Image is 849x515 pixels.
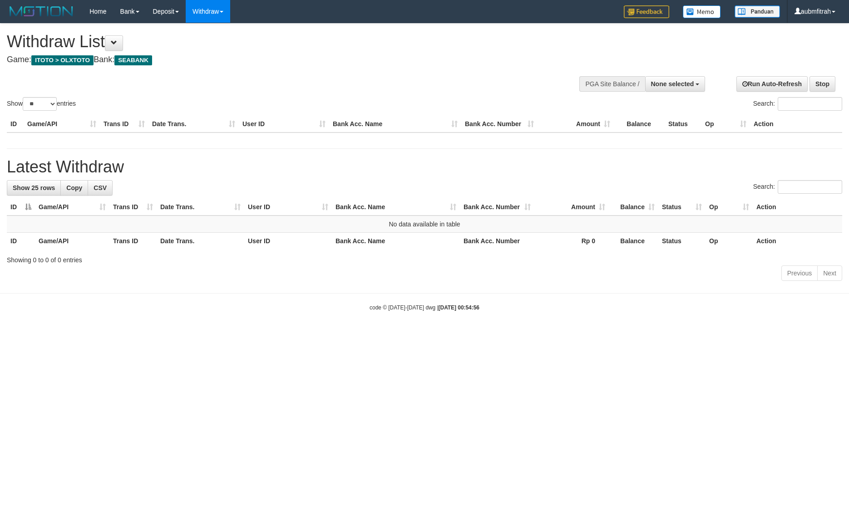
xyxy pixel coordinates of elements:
[244,199,332,216] th: User ID: activate to sort column ascending
[460,199,534,216] th: Bank Acc. Number: activate to sort column ascending
[534,199,609,216] th: Amount: activate to sort column ascending
[683,5,721,18] img: Button%20Memo.svg
[624,5,669,18] img: Feedback.jpg
[651,80,694,88] span: None selected
[701,116,750,132] th: Op
[148,116,239,132] th: Date Trans.
[736,76,808,92] a: Run Auto-Refresh
[332,199,460,216] th: Bank Acc. Name: activate to sort column ascending
[7,233,35,250] th: ID
[7,158,842,176] h1: Latest Withdraw
[753,180,842,194] label: Search:
[706,233,753,250] th: Op
[7,252,842,265] div: Showing 0 to 0 of 0 entries
[7,216,842,233] td: No data available in table
[534,233,609,250] th: Rp 0
[7,55,557,64] h4: Game: Bank:
[439,304,479,311] strong: [DATE] 00:54:56
[109,199,157,216] th: Trans ID: activate to sort column ascending
[94,184,107,191] span: CSV
[460,233,534,250] th: Bank Acc. Number
[665,116,701,132] th: Status
[810,76,835,92] a: Stop
[244,233,332,250] th: User ID
[706,199,753,216] th: Op: activate to sort column ascending
[23,97,57,111] select: Showentries
[7,180,61,196] a: Show 25 rows
[7,116,24,132] th: ID
[60,180,88,196] a: Copy
[31,55,94,65] span: ITOTO > OLXTOTO
[753,199,842,216] th: Action
[778,97,842,111] input: Search:
[100,116,148,132] th: Trans ID
[750,116,842,132] th: Action
[114,55,152,65] span: SEABANK
[817,265,842,281] a: Next
[239,116,329,132] th: User ID
[781,265,818,281] a: Previous
[609,199,658,216] th: Balance: activate to sort column ascending
[7,5,76,18] img: MOTION_logo.png
[538,116,614,132] th: Amount
[109,233,157,250] th: Trans ID
[24,116,100,132] th: Game/API
[579,76,645,92] div: PGA Site Balance /
[35,233,109,250] th: Game/API
[658,233,706,250] th: Status
[332,233,460,250] th: Bank Acc. Name
[753,97,842,111] label: Search:
[614,116,665,132] th: Balance
[370,304,479,311] small: code © [DATE]-[DATE] dwg |
[66,184,82,191] span: Copy
[753,233,842,250] th: Action
[7,33,557,51] h1: Withdraw List
[735,5,780,18] img: panduan.png
[329,116,461,132] th: Bank Acc. Name
[7,199,35,216] th: ID: activate to sort column descending
[157,233,244,250] th: Date Trans.
[157,199,244,216] th: Date Trans.: activate to sort column ascending
[13,184,55,191] span: Show 25 rows
[461,116,538,132] th: Bank Acc. Number
[778,180,842,194] input: Search:
[609,233,658,250] th: Balance
[88,180,113,196] a: CSV
[645,76,706,92] button: None selected
[658,199,706,216] th: Status: activate to sort column ascending
[35,199,109,216] th: Game/API: activate to sort column ascending
[7,97,76,111] label: Show entries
